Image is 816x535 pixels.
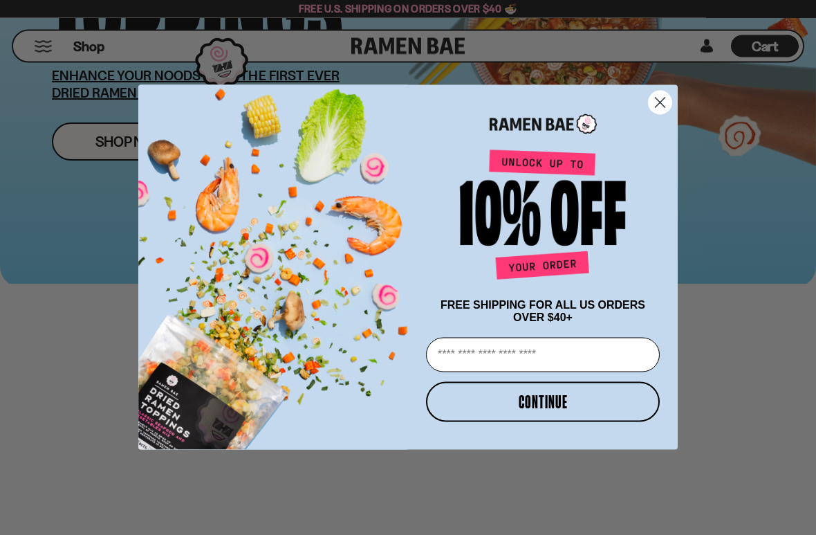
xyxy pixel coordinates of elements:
[441,299,645,323] span: FREE SHIPPING FOR ALL US ORDERS OVER $40+
[648,91,672,115] button: Close dialog
[138,73,420,450] img: ce7035ce-2e49-461c-ae4b-8ade7372f32c.png
[456,149,629,285] img: Unlock up to 10% off
[426,382,660,422] button: CONTINUE
[490,113,597,136] img: Ramen Bae Logo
